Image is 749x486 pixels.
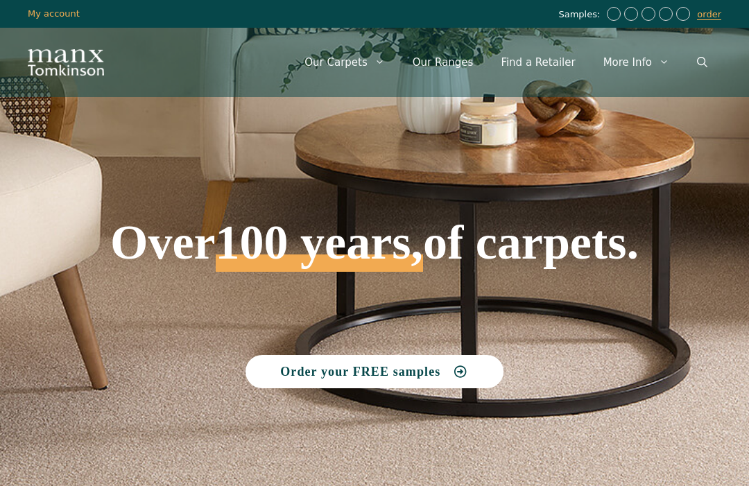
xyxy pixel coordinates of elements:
[28,8,80,19] a: My account
[216,230,423,272] span: 100 years,
[683,42,721,83] a: Open Search Bar
[291,42,721,83] nav: Primary
[697,9,721,20] a: order
[28,49,104,76] img: Manx Tomkinson
[280,365,440,378] span: Order your FREE samples
[558,9,603,21] span: Samples:
[246,355,503,388] a: Order your FREE samples
[76,118,673,272] h1: Over of carpets.
[487,42,589,83] a: Find a Retailer
[291,42,399,83] a: Our Carpets
[589,42,683,83] a: More Info
[399,42,488,83] a: Our Ranges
